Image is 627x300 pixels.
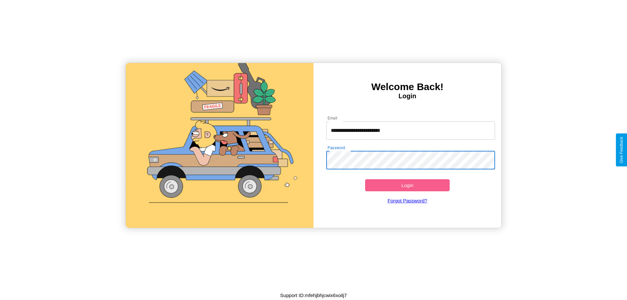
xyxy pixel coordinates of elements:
[280,291,347,300] p: Support ID: mfehjbhjcwix6xoilj7
[313,92,501,100] h4: Login
[328,115,338,121] label: Email
[328,145,345,150] label: Password
[365,179,450,191] button: Login
[313,81,501,92] h3: Welcome Back!
[323,191,492,210] a: Forgot Password?
[126,63,313,228] img: gif
[619,137,624,163] div: Give Feedback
